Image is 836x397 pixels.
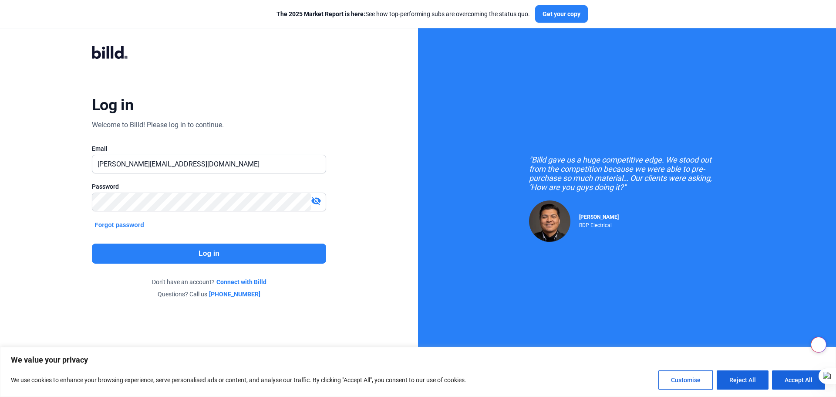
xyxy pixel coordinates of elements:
[92,120,224,130] div: Welcome to Billd! Please log in to continue.
[92,278,326,286] div: Don't have an account?
[529,155,725,192] div: "Billd gave us a huge competitive edge. We stood out from the competition because we were able to...
[529,200,570,242] img: Raul Pacheco
[579,220,619,228] div: RDP Electrical
[92,290,326,299] div: Questions? Call us
[92,95,133,115] div: Log in
[276,10,365,17] span: The 2025 Market Report is here:
[92,182,326,191] div: Password
[717,370,769,390] button: Reject All
[276,10,530,18] div: See how top-performing subs are overcoming the status quo.
[535,5,588,23] button: Get your copy
[11,375,466,385] p: We use cookies to enhance your browsing experience, serve personalised ads or content, and analys...
[92,220,147,230] button: Forgot password
[92,244,326,264] button: Log in
[11,355,825,365] p: We value your privacy
[92,144,326,153] div: Email
[216,278,266,286] a: Connect with Billd
[658,370,713,390] button: Customise
[772,370,825,390] button: Accept All
[209,290,260,299] a: [PHONE_NUMBER]
[579,214,619,220] span: [PERSON_NAME]
[311,196,321,206] mat-icon: visibility_off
